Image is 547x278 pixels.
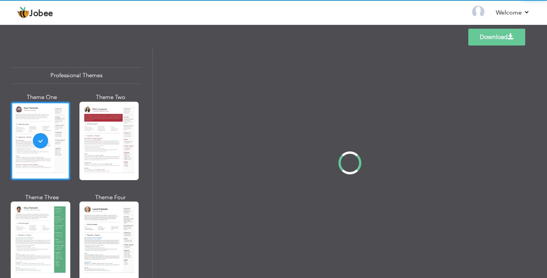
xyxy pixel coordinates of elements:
img: Profile Img [472,6,484,18]
img: jobee.io [17,7,29,19]
a: Jobee [17,7,53,19]
span: Jobee [29,10,53,18]
a: Welcome [496,8,530,17]
a: Download [468,29,525,46]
